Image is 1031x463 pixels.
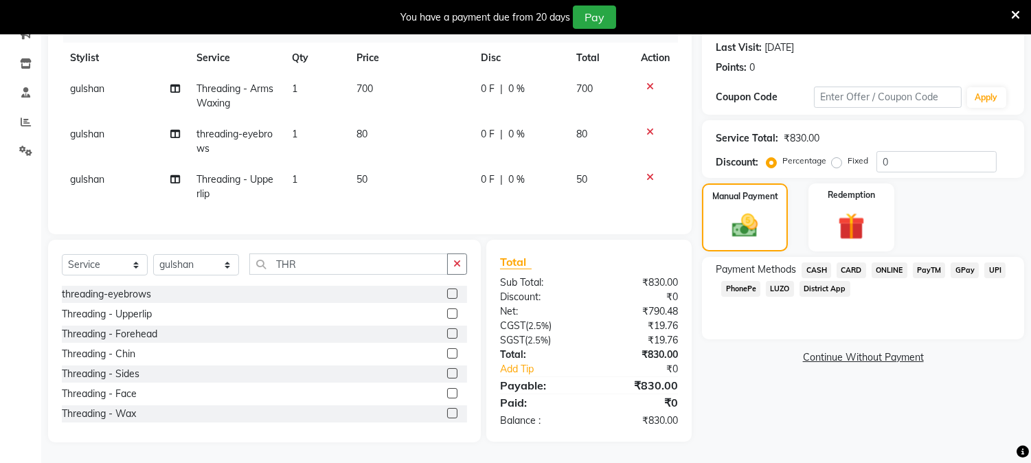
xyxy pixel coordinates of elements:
input: Search or Scan [249,253,448,275]
th: Service [188,43,284,74]
div: ₹830.00 [589,348,689,362]
div: [DATE] [764,41,794,55]
div: Total: [490,348,589,362]
span: 700 [576,82,593,95]
div: ₹830.00 [589,377,689,394]
div: ( ) [490,319,589,333]
div: Points: [716,60,747,75]
span: 2.5% [528,335,548,346]
div: Threading - Chin [62,347,135,361]
span: 0 F [481,82,495,96]
span: 0 % [508,127,525,142]
label: Manual Payment [712,190,778,203]
span: ONLINE [872,262,907,278]
span: | [500,82,503,96]
div: ₹830.00 [589,275,689,290]
div: ( ) [490,333,589,348]
span: 1 [292,82,297,95]
div: Payable: [490,377,589,394]
button: Pay [573,5,616,29]
label: Percentage [782,155,826,167]
div: Balance : [490,414,589,428]
div: Last Visit: [716,41,762,55]
div: threading-eyebrows [62,287,151,302]
div: Sub Total: [490,275,589,290]
span: Threading - Upperlip [196,173,273,200]
div: ₹830.00 [589,414,689,428]
div: ₹0 [589,290,689,304]
span: GPay [951,262,979,278]
div: You have a payment due from 20 days [400,10,570,25]
span: threading-eyebrows [196,128,273,155]
img: _gift.svg [830,210,873,243]
div: ₹790.48 [589,304,689,319]
span: 50 [576,173,587,185]
a: Continue Without Payment [705,350,1021,365]
div: 0 [749,60,755,75]
span: UPI [984,262,1006,278]
th: Price [348,43,473,74]
span: CGST [500,319,525,332]
div: Paid: [490,394,589,411]
span: | [500,127,503,142]
span: CARD [837,262,866,278]
div: Net: [490,304,589,319]
span: gulshan [70,173,104,185]
th: Action [633,43,678,74]
span: 50 [356,173,367,185]
label: Redemption [828,189,875,201]
span: gulshan [70,82,104,95]
span: | [500,172,503,187]
span: SGST [500,334,525,346]
span: 80 [576,128,587,140]
span: Threading - Arms Waxing [196,82,273,109]
span: District App [800,281,850,297]
div: Service Total: [716,131,778,146]
th: Total [568,43,633,74]
span: PayTM [913,262,946,278]
span: gulshan [70,128,104,140]
span: 0 F [481,172,495,187]
div: ₹19.76 [589,319,689,333]
input: Enter Offer / Coupon Code [814,87,961,108]
div: Threading - Upperlip [62,307,152,321]
div: Threading - Sides [62,367,139,381]
div: ₹19.76 [589,333,689,348]
a: Add Tip [490,362,606,376]
span: 700 [356,82,373,95]
span: 0 F [481,127,495,142]
button: Apply [967,87,1006,108]
label: Fixed [848,155,868,167]
th: Qty [284,43,348,74]
span: 0 % [508,172,525,187]
div: ₹0 [606,362,689,376]
th: Stylist [62,43,188,74]
span: Total [500,255,532,269]
span: 0 % [508,82,525,96]
th: Disc [473,43,568,74]
div: Threading - Face [62,387,137,401]
span: Payment Methods [716,262,796,277]
div: Coupon Code [716,90,814,104]
div: Discount: [490,290,589,304]
div: Discount: [716,155,758,170]
span: 80 [356,128,367,140]
span: 1 [292,173,297,185]
img: _cash.svg [724,211,765,240]
div: ₹830.00 [784,131,819,146]
div: Threading - Forehead [62,327,157,341]
div: Threading - Wax [62,407,136,421]
div: ₹0 [589,394,689,411]
span: 2.5% [528,320,549,331]
span: 1 [292,128,297,140]
span: LUZO [766,281,794,297]
span: PhonePe [721,281,760,297]
span: CASH [802,262,831,278]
